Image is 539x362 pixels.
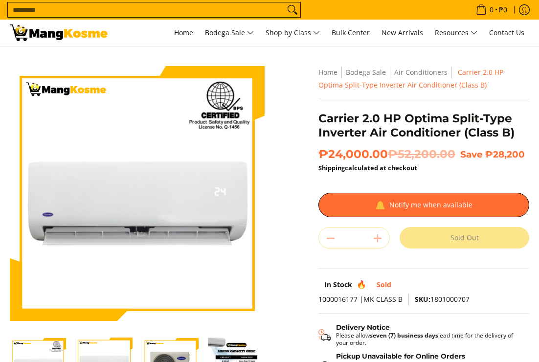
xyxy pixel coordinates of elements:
[200,20,259,46] a: Bodega Sale
[435,27,477,39] span: Resources
[332,28,370,37] span: Bulk Center
[117,20,529,46] nav: Main Menu
[205,27,254,39] span: Bodega Sale
[336,352,465,360] strong: Pickup Unavailable for Online Orders
[318,66,529,91] nav: Breadcrumbs
[473,4,510,15] span: •
[318,323,519,346] button: Shipping & Delivery
[266,27,320,39] span: Shop by Class
[169,20,198,46] a: Home
[318,163,417,172] strong: calculated at checkout
[336,332,519,346] p: Please allow lead time for the delivery of your order.
[318,280,322,289] span: 0
[318,68,337,77] a: Home
[10,66,265,321] img: Carrier 2.0 HP Optima Split-Type Inverter Air Conditioner (Class B)
[371,280,375,289] span: 6
[489,28,524,37] span: Contact Us
[415,294,470,304] span: 1801000707
[377,280,391,289] span: Sold
[377,20,428,46] a: New Arrivals
[388,147,455,161] del: ₱52,200.00
[327,20,375,46] a: Bulk Center
[336,323,390,331] strong: Delivery Notice
[382,28,423,37] span: New Arrivals
[10,24,108,41] img: Carrier 2.0 HP Optima Split-Type Inverter Air Conditioner (Class B) | Mang Kosme
[318,68,503,90] span: Carrier 2.0 HP Optima Split-Type Inverter Air Conditioner (Class B)
[394,68,448,77] a: Air Conditioners
[370,331,438,339] strong: seven (7) business days
[318,294,403,304] span: 1000016177 |MK CLASS B
[485,149,525,160] span: ₱28,200
[488,6,495,13] span: 0
[430,20,482,46] a: Resources
[497,6,509,13] span: ₱0
[261,20,325,46] a: Shop by Class
[318,147,455,161] span: ₱24,000.00
[484,20,529,46] a: Contact Us
[324,280,352,289] span: In Stock
[460,149,483,160] span: Save
[415,294,430,304] span: SKU:
[346,68,386,77] a: Bodega Sale
[174,28,193,37] span: Home
[285,2,300,17] button: Search
[318,163,345,172] a: Shipping
[318,112,529,140] h1: Carrier 2.0 HP Optima Split-Type Inverter Air Conditioner (Class B)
